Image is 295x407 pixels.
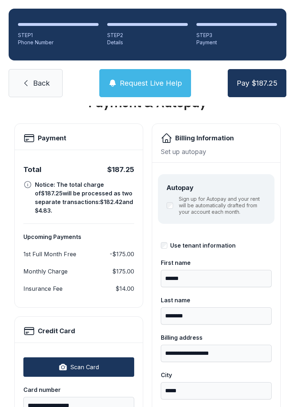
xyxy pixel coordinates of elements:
[23,284,63,293] dt: Insurance Fee
[35,180,134,215] div: Notice: The total charge of $187.25 will be processed as two separate transactions: $182.42 and $...
[23,385,134,394] div: Card number
[33,78,50,88] span: Back
[196,32,277,39] div: STEP 3
[23,250,76,258] dt: 1st Full Month Free
[107,32,188,39] div: STEP 2
[161,296,272,304] div: Last name
[161,345,272,362] input: Billing address
[167,183,266,193] div: Autopay
[23,267,68,276] dt: Monthly Charge
[175,133,234,143] h2: Billing Information
[161,258,272,267] div: First name
[161,333,272,342] div: Billing address
[38,133,66,143] h2: Payment
[237,78,277,88] span: Pay $187.25
[23,232,134,241] h3: Upcoming Payments
[18,32,99,39] div: STEP 1
[18,39,99,46] div: Phone Number
[115,284,134,293] dd: $14.00
[107,164,134,175] div: $187.25
[120,78,182,88] span: Request Live Help
[112,267,134,276] dd: $175.00
[14,98,281,109] h1: Payment & Autopay
[161,307,272,325] input: Last name
[179,196,266,215] label: Sign up for Autopay and your rent will be automatically drafted from your account each month.
[23,164,41,175] div: Total
[161,371,272,379] div: City
[110,250,134,258] dd: -$175.00
[161,382,272,399] input: City
[170,241,236,250] div: Use tenant information
[196,39,277,46] div: Payment
[38,326,75,336] h2: Credit Card
[161,147,272,157] div: Set up autopay
[107,39,188,46] div: Details
[161,270,272,287] input: First name
[70,363,99,371] span: Scan Card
